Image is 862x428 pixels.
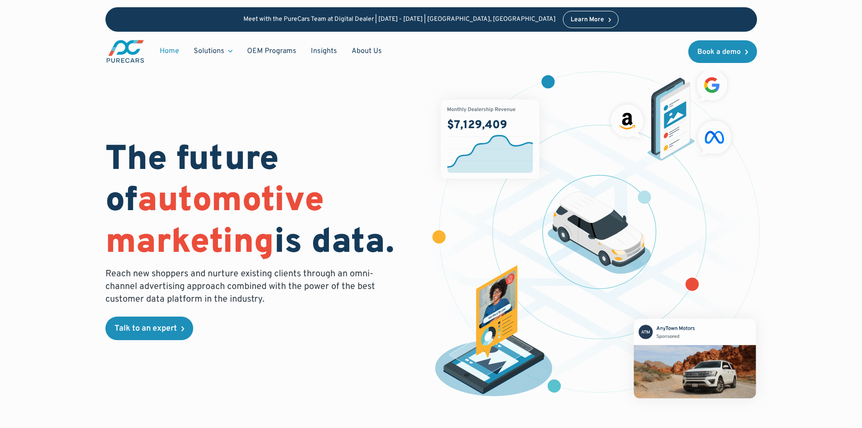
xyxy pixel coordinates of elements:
div: Solutions [186,43,240,60]
a: Home [152,43,186,60]
a: Learn More [563,11,619,28]
span: automotive marketing [105,180,324,264]
a: Book a demo [688,40,757,63]
div: Learn More [571,17,604,23]
div: Talk to an expert [114,325,177,333]
div: Solutions [194,46,224,56]
a: About Us [344,43,389,60]
img: purecars logo [105,39,145,64]
a: main [105,39,145,64]
img: illustration of a vehicle [548,192,652,274]
img: persona of a buyer [426,265,562,400]
img: ads on social media and advertising partners [606,65,736,161]
img: chart showing monthly dealership revenue of $7m [441,100,539,178]
p: Reach new shoppers and nurture existing clients through an omni-channel advertising approach comb... [105,268,381,306]
h1: The future of is data. [105,140,420,264]
p: Meet with the PureCars Team at Digital Dealer | [DATE] - [DATE] | [GEOGRAPHIC_DATA], [GEOGRAPHIC_... [243,16,556,24]
a: Talk to an expert [105,317,193,340]
a: OEM Programs [240,43,304,60]
div: Book a demo [697,48,741,56]
a: Insights [304,43,344,60]
img: mockup of facebook post [617,302,773,415]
